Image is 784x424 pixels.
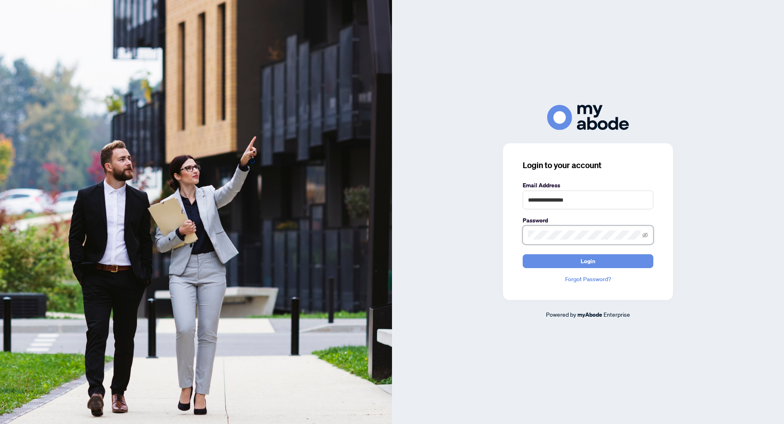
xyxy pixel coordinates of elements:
[604,311,630,318] span: Enterprise
[523,181,653,190] label: Email Address
[523,275,653,284] a: Forgot Password?
[523,254,653,268] button: Login
[577,310,602,319] a: myAbode
[642,232,648,238] span: eye-invisible
[523,160,653,171] h3: Login to your account
[523,216,653,225] label: Password
[581,255,595,268] span: Login
[547,105,629,130] img: ma-logo
[546,311,576,318] span: Powered by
